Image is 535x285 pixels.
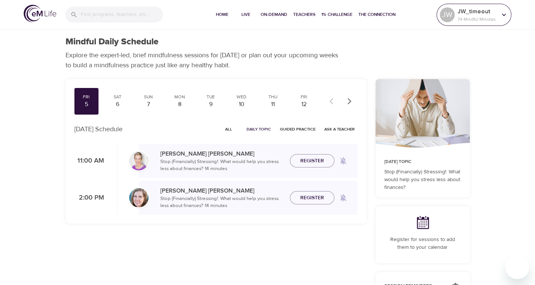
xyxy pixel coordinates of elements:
span: Home [213,11,231,18]
span: Guided Practice [280,126,315,133]
div: 12 [295,100,313,109]
div: 9 [201,100,220,109]
span: Register [300,156,324,166]
div: Wed [233,94,251,100]
div: Sat [108,94,127,100]
span: Teachers [293,11,315,18]
div: 5 [77,100,96,109]
div: 6 [108,100,127,109]
img: kellyb.jpg [129,151,148,170]
span: 1% Challenge [321,11,352,18]
button: Daily Topic [244,123,274,135]
p: 2:00 PM [74,193,104,203]
span: Ask a Teacher [324,126,355,133]
p: Stop (Financially) Stressing!: What would help you stress less about finances? · 14 minutes [160,158,284,173]
span: The Connection [358,11,395,18]
div: 11 [264,100,282,109]
span: Daily Topic [247,126,271,133]
div: Tue [201,94,220,100]
p: Stop (Financially) Stressing!: What would help you stress less about finances? · 14 minutes [160,195,284,210]
div: Thu [264,94,282,100]
p: 74 Mindful Minutes [458,16,497,23]
p: Explore the expert-led, brief mindfulness sessions for [DATE] or plan out your upcoming weeks to ... [66,50,343,70]
p: Register for sessions to add them to your calendar [384,236,461,251]
input: Find programs, teachers, etc... [81,7,163,23]
p: [DATE] Schedule [74,124,123,134]
span: Live [237,11,255,18]
span: On-Demand [261,11,287,18]
img: Breon_Michel-min.jpg [129,188,148,207]
button: All [217,123,241,135]
h1: Mindful Daily Schedule [66,37,158,47]
div: Sun [139,94,158,100]
div: 10 [233,100,251,109]
p: JW_timeout [458,7,497,16]
button: Register [290,191,334,205]
span: Remind me when a class goes live every Friday at 11:00 AM [334,152,352,170]
div: 8 [170,100,189,109]
p: 11:00 AM [74,156,104,166]
button: Guided Practice [277,123,318,135]
div: 7 [139,100,158,109]
div: Fri [77,94,96,100]
p: [DATE] Topic [384,159,461,165]
span: Remind me when a class goes live every Friday at 2:00 PM [334,189,352,207]
span: Register [300,193,324,203]
img: logo [24,5,56,22]
p: [PERSON_NAME] [PERSON_NAME] [160,186,284,195]
div: JW [440,7,455,22]
iframe: Button to launch messaging window [505,255,529,279]
p: [PERSON_NAME] [PERSON_NAME] [160,149,284,158]
span: All [220,126,238,133]
button: Ask a Teacher [321,123,358,135]
div: Fri [295,94,313,100]
button: Register [290,154,334,168]
div: Mon [170,94,189,100]
p: Stop (Financially) Stressing!: What would help you stress less about finances? [384,168,461,191]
